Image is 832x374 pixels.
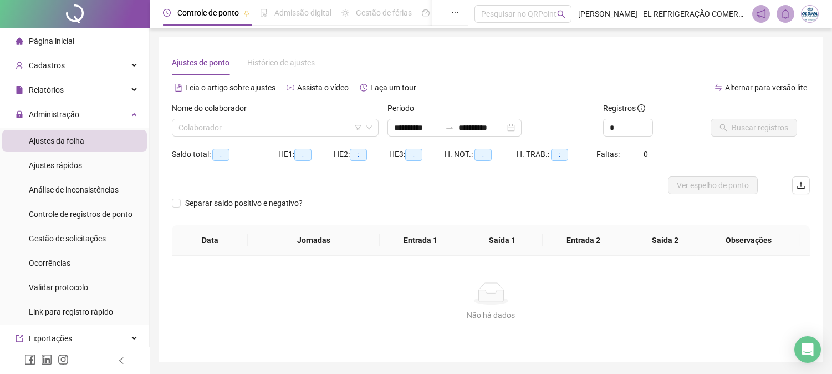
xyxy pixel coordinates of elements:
[172,58,229,67] span: Ajustes de ponto
[603,102,645,114] span: Registros
[445,148,517,161] div: H. NOT.:
[341,9,349,17] span: sun
[172,102,254,114] label: Nome do colaborador
[41,354,52,365] span: linkedin
[644,150,648,159] span: 0
[637,104,645,112] span: info-circle
[118,357,125,365] span: left
[172,225,248,256] th: Data
[794,336,821,363] div: Open Intercom Messenger
[355,124,361,131] span: filter
[706,234,792,246] span: Observações
[297,83,349,92] span: Assista o vídeo
[29,185,119,194] span: Análise de inconsistências
[29,61,65,70] span: Cadastros
[802,6,818,22] img: 29308
[16,37,23,45] span: home
[24,354,35,365] span: facebook
[551,149,568,161] span: --:--
[756,9,766,19] span: notification
[294,149,312,161] span: --:--
[29,161,82,170] span: Ajustes rápidos
[366,124,372,131] span: down
[278,148,334,161] div: HE 1:
[29,137,84,145] span: Ajustes da folha
[29,307,113,316] span: Link para registro rápido
[177,8,239,17] span: Controle de ponto
[445,123,454,132] span: to
[389,148,445,161] div: HE 3:
[29,234,106,243] span: Gestão de solicitações
[370,83,416,92] span: Faça um tour
[350,149,367,161] span: --:--
[517,148,596,161] div: H. TRAB.:
[29,37,74,46] span: Página inicial
[797,181,805,190] span: upload
[16,86,23,94] span: file
[16,335,23,342] span: export
[212,149,229,161] span: --:--
[668,176,758,194] button: Ver espelho de ponto
[360,84,367,92] span: history
[287,84,294,92] span: youtube
[578,8,746,20] span: [PERSON_NAME] - EL REFRIGERAÇÃO COMERCIO ATACADISTA E VAREJISTA DE EQUIPAMENT LTDA EPP
[16,62,23,69] span: user-add
[243,10,250,17] span: pushpin
[596,150,621,159] span: Faltas:
[185,309,797,321] div: Não há dados
[451,9,459,17] span: ellipsis
[29,210,132,219] span: Controle de registros de ponto
[356,8,412,17] span: Gestão de férias
[711,119,797,137] button: Buscar registros
[16,110,23,118] span: lock
[405,149,422,161] span: --:--
[185,83,275,92] span: Leia o artigo sobre ajustes
[175,84,182,92] span: file-text
[557,10,565,18] span: search
[474,149,492,161] span: --:--
[624,225,706,256] th: Saída 2
[248,225,379,256] th: Jornadas
[387,102,421,114] label: Período
[543,225,624,256] th: Entrada 2
[461,225,543,256] th: Saída 1
[725,83,807,92] span: Alternar para versão lite
[380,225,461,256] th: Entrada 1
[58,354,69,365] span: instagram
[780,9,790,19] span: bell
[29,334,72,343] span: Exportações
[29,283,88,292] span: Validar protocolo
[445,123,454,132] span: swap-right
[181,197,307,209] span: Separar saldo positivo e negativo?
[247,58,315,67] span: Histórico de ajustes
[29,85,64,94] span: Relatórios
[697,225,800,256] th: Observações
[172,148,278,161] div: Saldo total:
[334,148,389,161] div: HE 2:
[29,110,79,119] span: Administração
[274,8,331,17] span: Admissão digital
[163,9,171,17] span: clock-circle
[714,84,722,92] span: swap
[422,9,430,17] span: dashboard
[29,259,70,267] span: Ocorrências
[260,9,268,17] span: file-done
